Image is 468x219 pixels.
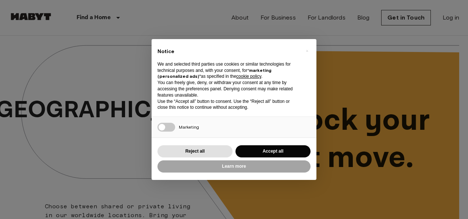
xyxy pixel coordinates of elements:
[236,74,261,79] a: cookie policy
[157,61,299,80] p: We and selected third parties use cookies or similar technologies for technical purposes and, wit...
[157,145,233,157] button: Reject all
[157,48,299,55] h2: Notice
[157,80,299,98] p: You can freely give, deny, or withdraw your consent at any time by accessing the preferences pane...
[157,160,311,173] button: Learn more
[306,46,308,55] span: ×
[179,124,199,130] span: Marketing
[235,145,311,157] button: Accept all
[157,67,272,79] strong: “marketing (personalized ads)”
[301,45,313,57] button: Close this notice
[157,98,299,111] p: Use the “Accept all” button to consent. Use the “Reject all” button or close this notice to conti...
